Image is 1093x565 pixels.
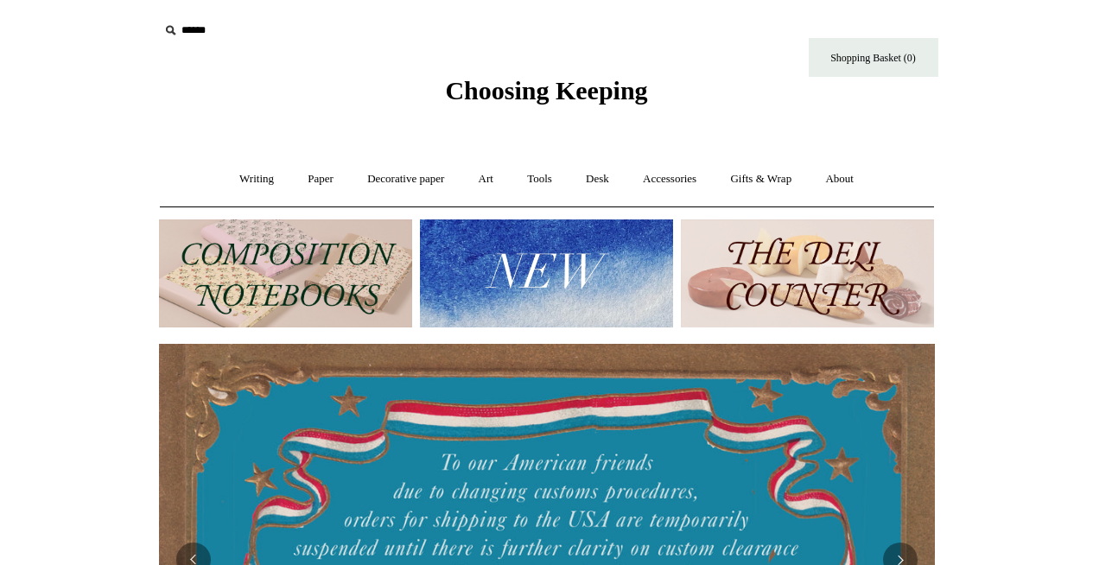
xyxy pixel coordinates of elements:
[224,156,289,202] a: Writing
[159,219,412,327] img: 202302 Composition ledgers.jpg__PID:69722ee6-fa44-49dd-a067-31375e5d54ec
[512,156,568,202] a: Tools
[292,156,349,202] a: Paper
[463,156,509,202] a: Art
[810,156,869,202] a: About
[445,90,647,102] a: Choosing Keeping
[715,156,807,202] a: Gifts & Wrap
[420,219,673,327] img: New.jpg__PID:f73bdf93-380a-4a35-bcfe-7823039498e1
[445,76,647,105] span: Choosing Keeping
[627,156,712,202] a: Accessories
[681,219,934,327] img: The Deli Counter
[352,156,460,202] a: Decorative paper
[809,38,938,77] a: Shopping Basket (0)
[570,156,625,202] a: Desk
